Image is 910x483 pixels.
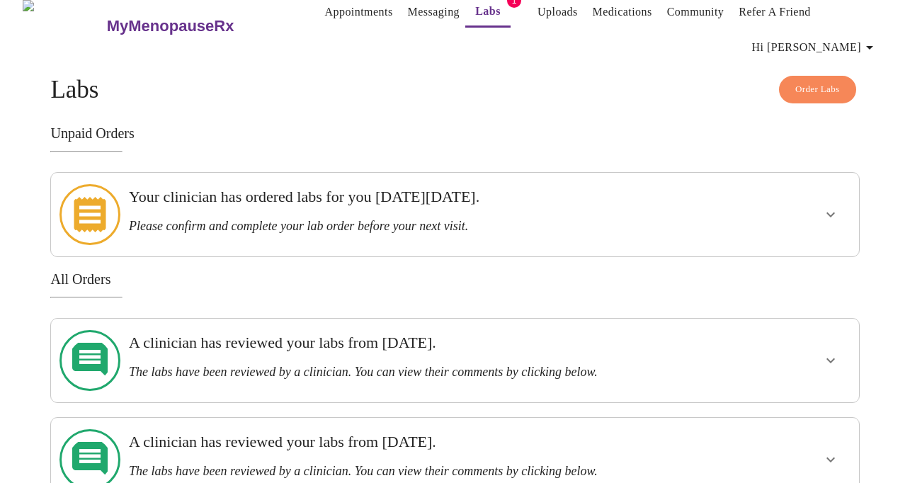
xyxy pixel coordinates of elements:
h3: A clinician has reviewed your labs from [DATE]. [129,433,703,451]
h3: A clinician has reviewed your labs from [DATE]. [129,334,703,352]
h3: Please confirm and complete your lab order before your next visit. [129,219,703,234]
a: Community [667,2,724,22]
span: Order Labs [795,81,840,98]
button: show more [814,443,848,477]
a: MyMenopauseRx [105,1,290,51]
a: Refer a Friend [739,2,811,22]
h3: The labs have been reviewed by a clinician. You can view their comments by clicking below. [129,365,703,380]
h3: Your clinician has ordered labs for you [DATE][DATE]. [129,188,703,206]
h4: Labs [50,76,859,104]
button: Hi [PERSON_NAME] [746,33,884,62]
h3: All Orders [50,271,859,288]
button: show more [814,343,848,377]
h3: Unpaid Orders [50,125,859,142]
span: Hi [PERSON_NAME] [752,38,878,57]
a: Labs [475,1,501,21]
a: Messaging [408,2,460,22]
h3: The labs have been reviewed by a clinician. You can view their comments by clicking below. [129,464,703,479]
a: Uploads [538,2,578,22]
button: Order Labs [779,76,856,103]
a: Medications [593,2,652,22]
h3: MyMenopauseRx [107,17,234,35]
a: Appointments [324,2,392,22]
button: show more [814,198,848,232]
